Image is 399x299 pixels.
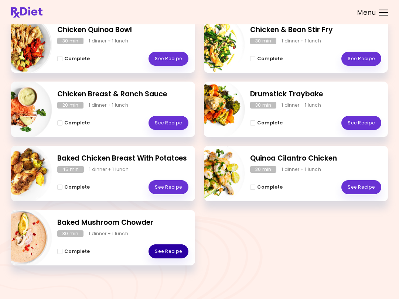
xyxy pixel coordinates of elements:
[282,102,321,109] div: 1 dinner + 1 lunch
[57,217,188,228] h2: Baked Mushroom Chowder
[250,118,283,127] button: Complete - Drumstick Traybake
[89,102,128,109] div: 1 dinner + 1 lunch
[250,54,283,63] button: Complete - Chicken & Bean Stir Fry
[57,230,83,237] div: 30 min
[57,89,188,100] h2: Chicken Breast & Ranch Sauce
[64,56,90,62] span: Complete
[257,120,283,126] span: Complete
[149,52,188,66] a: See Recipe - Chicken Quinoa Bowl
[57,38,83,44] div: 30 min
[89,166,129,173] div: 1 dinner + 1 lunch
[57,153,188,164] h2: Baked Chicken Breast With Potatoes
[250,38,276,44] div: 30 min
[64,120,90,126] span: Complete
[149,180,188,194] a: See Recipe - Baked Chicken Breast With Potatoes
[57,25,188,35] h2: Chicken Quinoa Bowl
[250,89,381,100] h2: Drumstick Traybake
[282,166,321,173] div: 1 dinner + 1 lunch
[250,166,276,173] div: 30 min
[357,9,376,16] span: Menu
[57,183,90,192] button: Complete - Baked Chicken Breast With Potatoes
[257,184,283,190] span: Complete
[184,143,245,204] img: Info - Quinoa Cilantro Chicken
[149,116,188,130] a: See Recipe - Chicken Breast & Ranch Sauce
[341,52,381,66] a: See Recipe - Chicken & Bean Stir Fry
[341,116,381,130] a: See Recipe - Drumstick Traybake
[57,118,90,127] button: Complete - Chicken Breast & Ranch Sauce
[149,244,188,258] a: See Recipe - Baked Mushroom Chowder
[64,248,90,254] span: Complete
[57,54,90,63] button: Complete - Chicken Quinoa Bowl
[250,153,381,164] h2: Quinoa Cilantro Chicken
[184,14,245,76] img: Info - Chicken & Bean Stir Fry
[64,184,90,190] span: Complete
[89,38,128,44] div: 1 dinner + 1 lunch
[282,38,321,44] div: 1 dinner + 1 lunch
[250,102,276,109] div: 30 min
[257,56,283,62] span: Complete
[57,247,90,256] button: Complete - Baked Mushroom Chowder
[57,102,83,109] div: 20 min
[250,25,381,35] h2: Chicken & Bean Stir Fry
[11,7,42,18] img: RxDiet
[341,180,381,194] a: See Recipe - Quinoa Cilantro Chicken
[184,79,245,140] img: Info - Drumstick Traybake
[89,230,128,237] div: 1 dinner + 1 lunch
[250,183,283,192] button: Complete - Quinoa Cilantro Chicken
[57,166,84,173] div: 45 min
